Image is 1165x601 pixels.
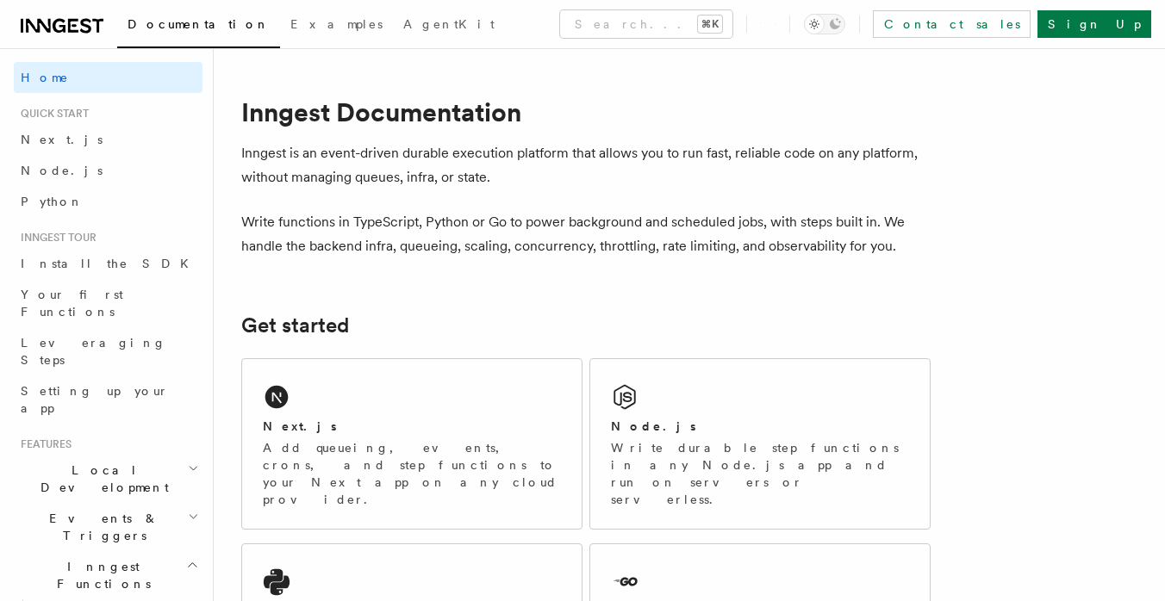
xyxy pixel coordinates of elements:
span: Your first Functions [21,288,123,319]
a: Next.jsAdd queueing, events, crons, and step functions to your Next app on any cloud provider. [241,358,582,530]
p: Add queueing, events, crons, and step functions to your Next app on any cloud provider. [263,439,561,508]
span: AgentKit [403,17,495,31]
span: Python [21,195,84,208]
button: Toggle dark mode [804,14,845,34]
span: Install the SDK [21,257,199,270]
span: Local Development [14,462,188,496]
span: Inngest Functions [14,558,186,592]
span: Features [14,437,72,451]
span: Documentation [128,17,270,31]
button: Search...⌘K [560,10,732,38]
span: Next.js [21,133,103,146]
a: Python [14,186,202,217]
p: Write durable step functions in any Node.js app and run on servers or serverless. [611,439,909,508]
span: Home [21,69,69,86]
h2: Node.js [611,418,696,435]
a: Your first Functions [14,279,202,327]
a: Node.js [14,155,202,186]
a: Get started [241,313,349,338]
a: Home [14,62,202,93]
a: Leveraging Steps [14,327,202,375]
a: AgentKit [393,5,505,46]
button: Inngest Functions [14,551,202,599]
a: Install the SDK [14,248,202,279]
span: Inngest tour [14,231,97,245]
span: Events & Triggers [14,510,188,544]
a: Node.jsWrite durable step functions in any Node.js app and run on servers or serverless. [589,358,931,530]
a: Contact sales [873,10,1031,38]
p: Inngest is an event-driven durable execution platform that allows you to run fast, reliable code ... [241,141,931,189]
kbd: ⌘K [698,15,722,33]
a: Setting up your app [14,375,202,424]
button: Local Development [14,455,202,503]
span: Quick start [14,107,89,121]
a: Next.js [14,124,202,155]
span: Leveraging Steps [21,336,166,367]
button: Events & Triggers [14,503,202,551]
a: Documentation [117,5,280,48]
h2: Next.js [263,418,337,435]
a: Examples [280,5,393,46]
p: Write functions in TypeScript, Python or Go to power background and scheduled jobs, with steps bu... [241,210,931,258]
span: Setting up your app [21,384,169,415]
span: Node.js [21,164,103,177]
span: Examples [290,17,383,31]
h1: Inngest Documentation [241,96,931,127]
a: Sign Up [1037,10,1151,38]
